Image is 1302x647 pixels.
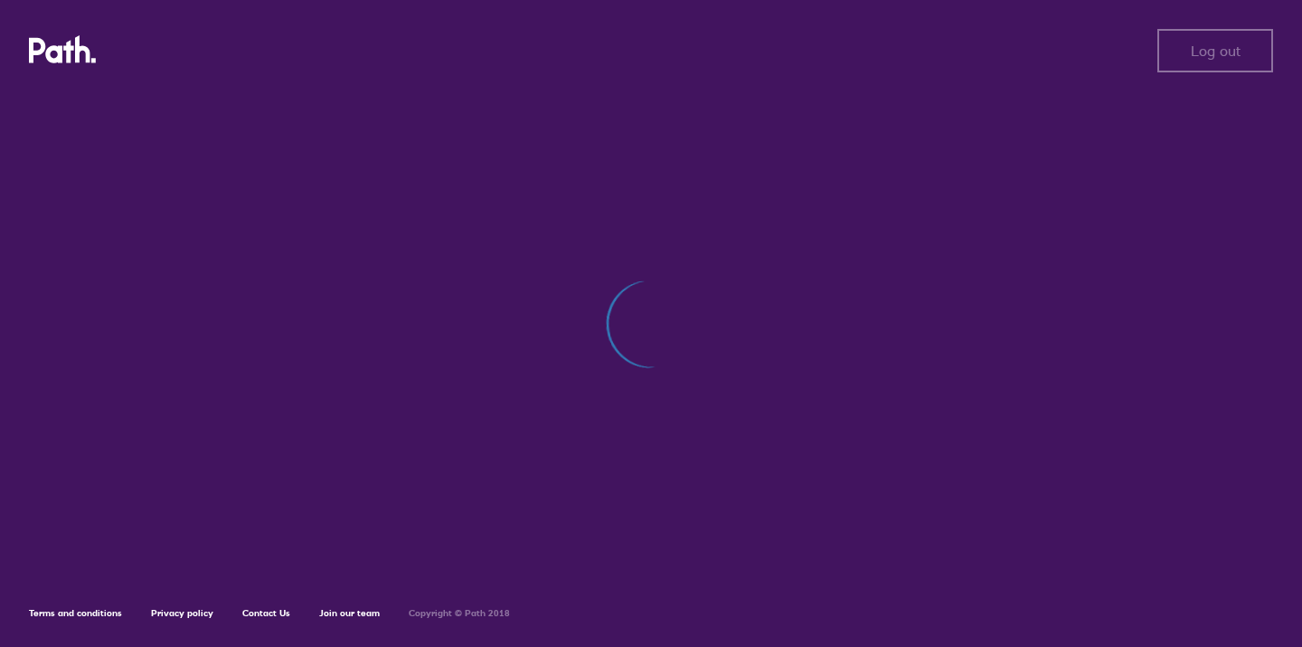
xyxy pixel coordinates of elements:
h6: Copyright © Path 2018 [409,608,510,619]
button: Log out [1157,29,1273,72]
a: Contact Us [242,607,290,619]
a: Privacy policy [151,607,213,619]
a: Join our team [319,607,380,619]
span: Log out [1191,43,1241,59]
a: Terms and conditions [29,607,122,619]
